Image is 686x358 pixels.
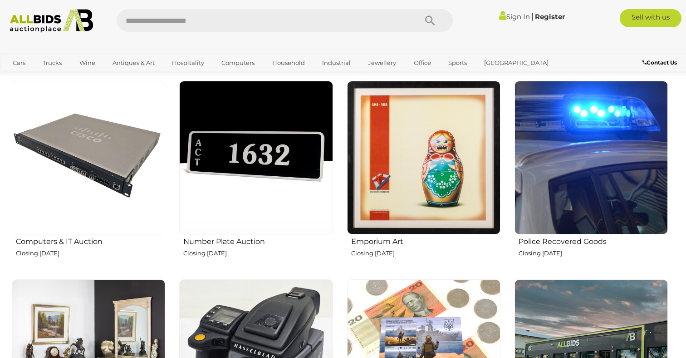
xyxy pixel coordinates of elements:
a: Contact Us [642,58,679,68]
h2: Emporium Art [351,235,500,246]
img: Number Plate Auction [179,81,333,234]
a: Antiques & Art [107,55,161,70]
a: Computers & IT Auction Closing [DATE] [11,80,165,272]
a: Sell with us [620,9,681,27]
a: Hospitality [166,55,210,70]
a: Household [266,55,311,70]
a: Trucks [37,55,68,70]
img: Police Recovered Goods [514,81,668,234]
a: Wine [73,55,101,70]
a: Emporium Art Closing [DATE] [347,80,500,272]
a: Jewellery [362,55,402,70]
h2: Computers & IT Auction [16,235,165,246]
span: | [531,11,534,21]
a: Cars [7,55,31,70]
a: Register [535,12,565,21]
b: Contact Us [642,59,677,66]
a: Number Plate Auction Closing [DATE] [179,80,333,272]
img: Computers & IT Auction [12,81,165,234]
h2: Police Recovered Goods [519,235,668,246]
a: Sports [442,55,473,70]
button: Search [407,9,453,32]
a: Office [408,55,437,70]
a: Sign In [499,12,530,21]
h2: Number Plate Auction [183,235,333,246]
a: Industrial [316,55,357,70]
p: Closing [DATE] [351,248,500,259]
p: Closing [DATE] [16,248,165,259]
img: Allbids.com.au [5,9,98,33]
p: Closing [DATE] [519,248,668,259]
a: Police Recovered Goods Closing [DATE] [514,80,668,272]
img: Emporium Art [347,81,500,234]
a: [GEOGRAPHIC_DATA] [478,55,554,70]
a: Computers [216,55,260,70]
p: Closing [DATE] [183,248,333,259]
